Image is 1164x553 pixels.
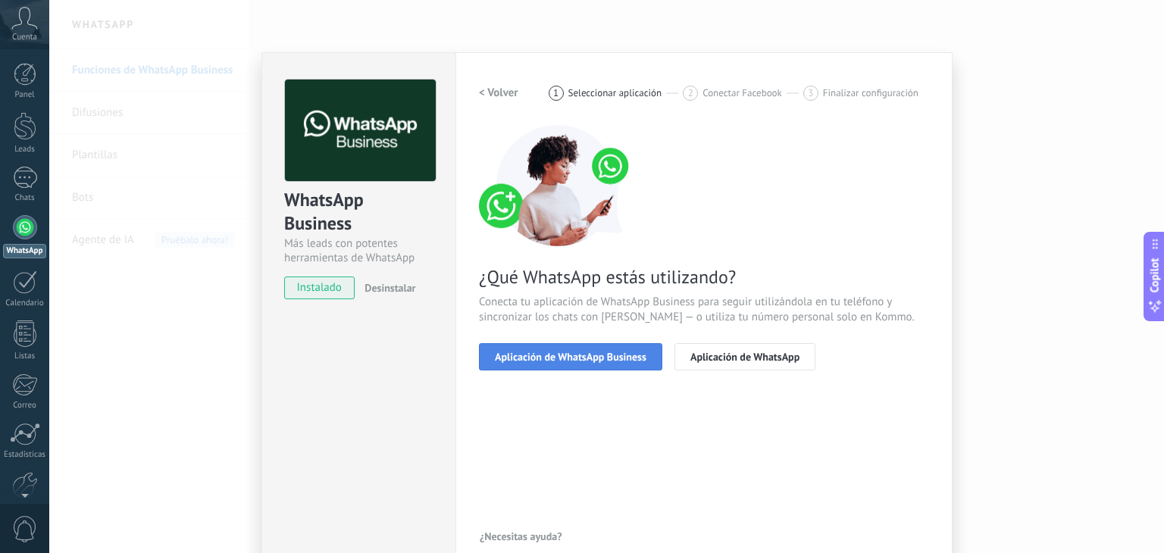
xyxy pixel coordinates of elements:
[553,86,559,99] span: 1
[479,265,929,289] span: ¿Qué WhatsApp estás utilizando?
[284,236,433,265] div: Más leads con potentes herramientas de WhatsApp
[3,351,47,361] div: Listas
[479,80,518,107] button: < Volver
[12,33,37,42] span: Cuenta
[3,401,47,411] div: Correo
[1147,258,1162,293] span: Copilot
[284,188,433,236] div: WhatsApp Business
[3,90,47,100] div: Panel
[365,281,415,295] span: Desinstalar
[690,351,799,362] span: Aplicación de WhatsApp
[3,298,47,308] div: Calendario
[495,351,646,362] span: Aplicación de WhatsApp Business
[479,295,929,325] span: Conecta tu aplicación de WhatsApp Business para seguir utilizándola en tu teléfono y sincronizar ...
[3,450,47,460] div: Estadísticas
[479,525,563,548] button: ¿Necesitas ayuda?
[808,86,813,99] span: 3
[285,276,354,299] span: instalado
[479,86,518,100] h2: < Volver
[358,276,415,299] button: Desinstalar
[674,343,815,370] button: Aplicación de WhatsApp
[479,343,662,370] button: Aplicación de WhatsApp Business
[823,87,918,98] span: Finalizar configuración
[480,531,562,542] span: ¿Necesitas ayuda?
[568,87,662,98] span: Seleccionar aplicación
[3,145,47,155] div: Leads
[688,86,693,99] span: 2
[3,244,46,258] div: WhatsApp
[702,87,782,98] span: Conectar Facebook
[3,193,47,203] div: Chats
[479,125,638,246] img: connect number
[285,80,436,182] img: logo_main.png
